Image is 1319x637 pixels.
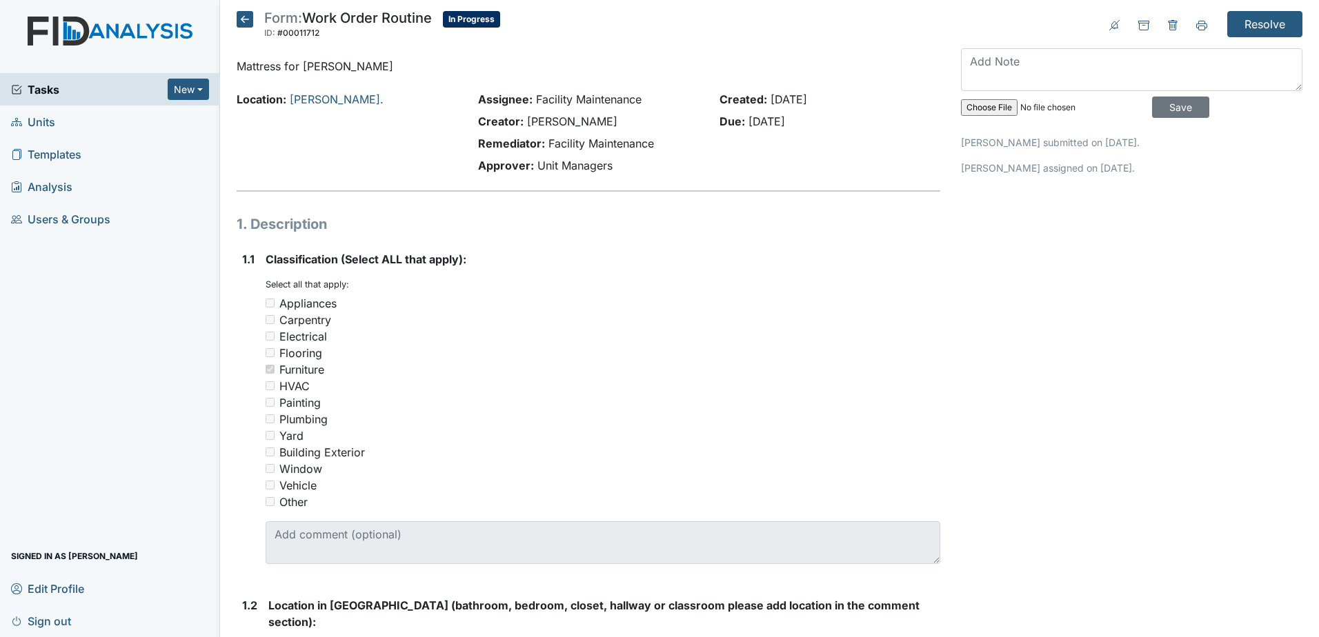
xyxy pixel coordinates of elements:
button: New [168,79,209,100]
span: Unit Managers [537,159,613,172]
p: [PERSON_NAME] submitted on [DATE]. [961,135,1302,150]
span: Users & Groups [11,208,110,230]
span: #00011712 [277,28,319,38]
span: Analysis [11,176,72,197]
div: Appliances [279,295,337,312]
strong: Remediator: [478,136,545,150]
strong: Creator: [478,114,524,128]
a: [PERSON_NAME]. [290,92,384,106]
div: Painting [279,394,321,411]
span: Classification (Select ALL that apply): [266,252,466,266]
input: Plumbing [266,414,275,423]
input: Furniture [266,365,275,374]
div: HVAC [279,378,310,394]
span: Units [11,111,55,132]
span: Form: [264,10,302,26]
span: Edit Profile [11,578,84,599]
span: Templates [11,143,81,165]
span: [DATE] [748,114,785,128]
span: In Progress [443,11,500,28]
strong: Location: [237,92,286,106]
small: Select all that apply: [266,279,349,290]
div: Building Exterior [279,444,365,461]
h1: 1. Description [237,214,940,234]
span: Location in [GEOGRAPHIC_DATA] (bathroom, bedroom, closet, hallway or classroom please add locatio... [268,598,920,629]
span: [PERSON_NAME] [527,114,617,128]
strong: Assignee: [478,92,533,106]
input: Appliances [266,299,275,307]
input: Vehicle [266,481,275,489]
label: 1.2 [242,597,257,614]
div: Window [279,461,322,477]
input: Electrical [266,332,275,341]
a: Tasks [11,81,168,98]
div: Carpentry [279,312,331,328]
input: Resolve [1227,11,1302,37]
span: ID: [264,28,275,38]
div: Yard [279,427,304,444]
p: [PERSON_NAME] assigned on [DATE]. [961,161,1302,175]
label: 1.1 [242,251,255,267]
strong: Created: [720,92,767,106]
input: Building Exterior [266,447,275,456]
div: Electrical [279,328,327,345]
span: Signed in as [PERSON_NAME] [11,545,138,567]
strong: Approver: [478,159,534,172]
input: Yard [266,431,275,440]
div: Flooring [279,345,322,361]
p: Mattress for [PERSON_NAME] [237,58,940,74]
input: Flooring [266,348,275,357]
span: Facility Maintenance [536,92,642,106]
div: Vehicle [279,477,317,494]
span: Facility Maintenance [548,136,654,150]
input: Window [266,464,275,473]
div: Furniture [279,361,324,378]
span: Sign out [11,610,71,631]
div: Work Order Routine [264,11,432,41]
input: Other [266,497,275,506]
input: HVAC [266,381,275,390]
input: Save [1152,97,1209,118]
div: Other [279,494,308,510]
input: Carpentry [266,315,275,324]
strong: Due: [720,114,745,128]
div: Plumbing [279,411,328,427]
span: [DATE] [771,92,807,106]
input: Painting [266,398,275,407]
